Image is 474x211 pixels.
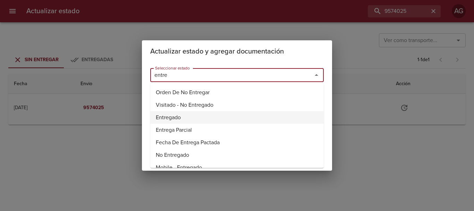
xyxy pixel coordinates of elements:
[150,124,324,136] li: Entrega Parcial
[150,111,324,124] li: Entregado
[150,136,324,149] li: Fecha De Entrega Pactada
[150,149,324,161] li: No Entregado
[150,86,324,99] li: Orden De No Entregar
[150,161,324,174] li: Mobile - Entregado
[312,70,321,80] button: Close
[150,99,324,111] li: Visitado - No Entregado
[150,46,324,57] h2: Actualizar estado y agregar documentación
